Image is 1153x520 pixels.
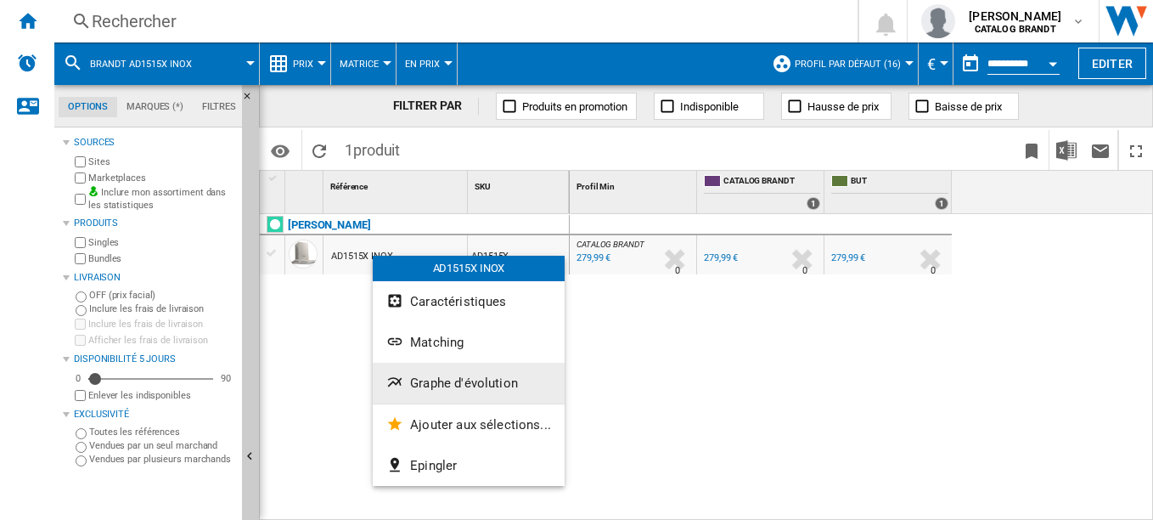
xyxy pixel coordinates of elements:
button: Epingler... [373,445,565,486]
button: Caractéristiques [373,281,565,322]
span: Graphe d'évolution [410,376,518,391]
span: Caractéristiques [410,294,506,309]
button: Graphe d'évolution [373,363,565,404]
span: Ajouter aux sélections... [410,417,551,432]
div: AD1515X INOX [373,256,565,281]
span: Matching [410,335,464,350]
button: Ajouter aux sélections... [373,404,565,445]
span: Epingler [410,458,457,473]
button: Matching [373,322,565,363]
